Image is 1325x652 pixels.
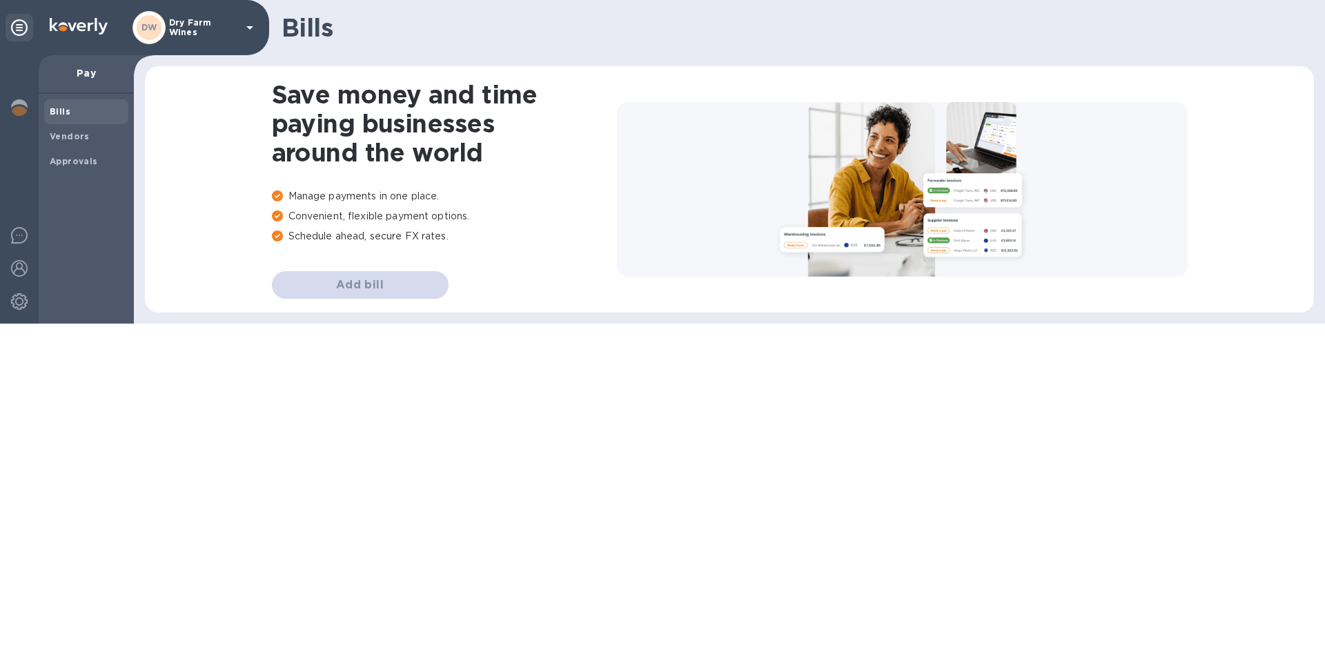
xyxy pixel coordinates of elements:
b: Vendors [50,131,90,141]
h1: Bills [282,13,1303,42]
p: Manage payments in one place. [272,189,617,204]
p: Convenient, flexible payment options. [272,209,617,224]
b: Bills [50,106,70,117]
p: Pay [50,66,123,80]
b: Approvals [50,156,98,166]
p: Dry Farm Wines [169,18,238,37]
p: Schedule ahead, secure FX rates. [272,229,617,244]
img: Logo [50,18,108,34]
h1: Save money and time paying businesses around the world [272,80,617,167]
div: Unpin categories [6,14,33,41]
b: DW [141,22,157,32]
